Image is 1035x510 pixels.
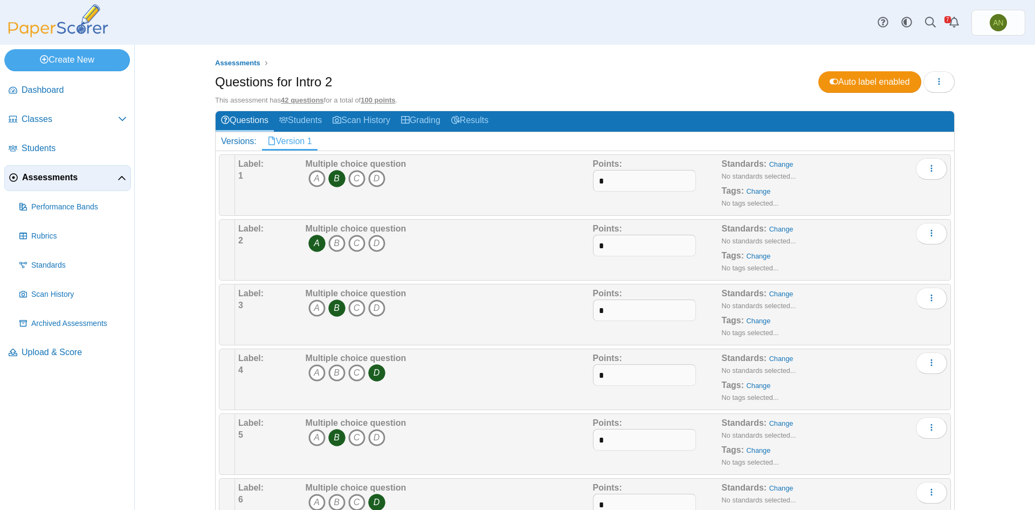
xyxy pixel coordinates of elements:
[348,429,365,446] i: C
[722,264,779,272] small: No tags selected...
[446,111,494,131] a: Results
[722,393,779,402] small: No tags selected...
[4,49,130,71] a: Create New
[368,364,385,382] i: D
[238,430,243,439] b: 5
[238,171,243,180] b: 1
[328,364,346,382] i: B
[31,202,127,213] span: Performance Bands
[238,353,264,363] b: Label:
[238,365,243,375] b: 4
[722,302,796,310] small: No standards selected...
[916,417,947,439] button: More options
[818,71,921,93] a: Auto label enabled
[368,429,385,446] i: D
[308,429,326,446] i: A
[348,170,365,187] i: C
[722,353,767,363] b: Standards:
[722,496,796,504] small: No standards selected...
[722,418,767,427] b: Standards:
[215,73,332,91] h1: Questions for Intro 2
[238,418,264,427] b: Label:
[971,10,1025,36] a: Abby Nance
[769,355,793,363] a: Change
[593,418,622,427] b: Points:
[31,260,127,271] span: Standards
[31,289,127,300] span: Scan History
[722,186,744,195] b: Tags:
[722,366,796,375] small: No standards selected...
[212,57,263,70] a: Assessments
[361,96,395,104] u: 100 points
[722,237,796,245] small: No standards selected...
[31,318,127,329] span: Archived Assessments
[215,59,260,67] span: Assessments
[722,445,744,454] b: Tags:
[328,429,346,446] i: B
[593,289,622,298] b: Points:
[747,187,771,195] a: Change
[368,170,385,187] i: D
[15,223,131,249] a: Rubrics
[593,224,622,233] b: Points:
[769,160,793,168] a: Change
[747,317,771,325] a: Change
[4,165,131,191] a: Assessments
[262,132,318,151] a: Version 1
[722,172,796,180] small: No standards selected...
[769,484,793,492] a: Change
[306,289,406,298] b: Multiple choice question
[916,158,947,180] button: More options
[348,235,365,252] i: C
[306,483,406,492] b: Multiple choice question
[15,282,131,308] a: Scan History
[15,311,131,337] a: Archived Assessments
[306,159,406,168] b: Multiple choice question
[328,300,346,317] i: B
[348,364,365,382] i: C
[348,300,365,317] i: C
[328,235,346,252] i: B
[4,107,131,133] a: Classes
[281,96,323,104] u: 42 questions
[4,4,112,37] img: PaperScorer
[306,353,406,363] b: Multiple choice question
[306,418,406,427] b: Multiple choice question
[308,300,326,317] i: A
[238,301,243,310] b: 3
[238,236,243,245] b: 2
[722,316,744,325] b: Tags:
[238,289,264,298] b: Label:
[942,11,966,35] a: Alerts
[238,483,264,492] b: Label:
[238,224,264,233] b: Label:
[4,30,112,39] a: PaperScorer
[22,113,118,125] span: Classes
[722,329,779,337] small: No tags selected...
[238,159,264,168] b: Label:
[31,231,127,242] span: Rubrics
[328,170,346,187] i: B
[238,495,243,504] b: 6
[22,142,127,154] span: Students
[722,483,767,492] b: Standards:
[15,253,131,278] a: Standards
[916,288,947,309] button: More options
[916,352,947,374] button: More options
[22,84,127,96] span: Dashboard
[396,111,446,131] a: Grading
[274,111,327,131] a: Students
[769,225,793,233] a: Change
[990,14,1007,31] span: Abby Nance
[216,132,262,151] div: Versions:
[593,159,622,168] b: Points:
[722,380,744,390] b: Tags:
[993,19,1003,26] span: Abby Nance
[15,194,131,220] a: Performance Bands
[769,290,793,298] a: Change
[916,482,947,504] button: More options
[308,170,326,187] i: A
[830,77,910,86] span: Auto label enabled
[916,223,947,244] button: More options
[308,364,326,382] i: A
